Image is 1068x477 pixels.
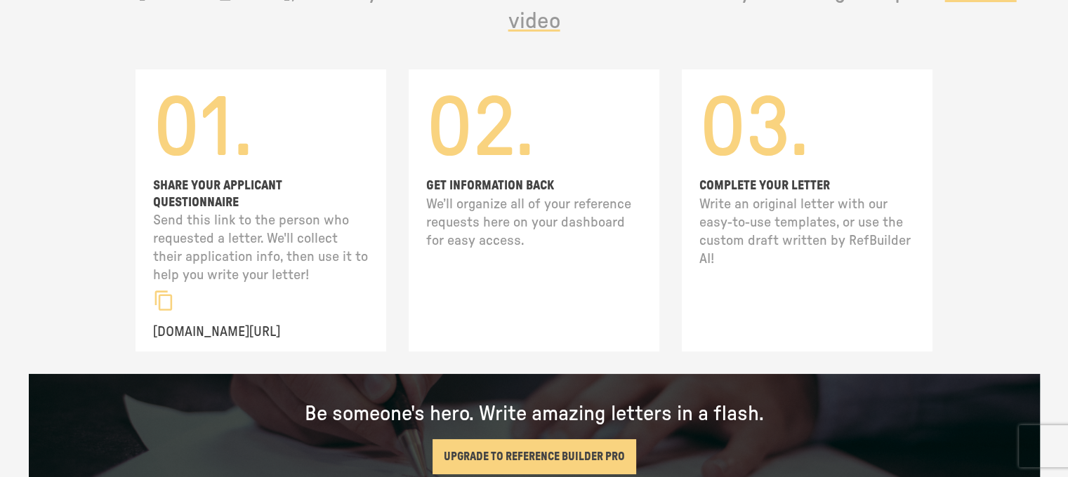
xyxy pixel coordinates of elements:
p: [DOMAIN_NAME][URL] [153,323,369,341]
h5: Be someone's hero. Write amazing letters in a flash. [130,401,939,428]
p: COMPLETE YOUR LETTER [699,178,915,194]
p: Write an original letter with our easy-to-use templates, or use the custom draft written by RefBu... [699,195,915,268]
h1: 03. [699,80,915,178]
h1: 01. [153,80,369,178]
h1: 02. [426,80,642,178]
p: We’ll organize all of your reference requests here on your dashboard for easy access. [426,195,642,250]
p: Send this link to the person who requested a letter. We'll collect their application info, then u... [153,211,369,284]
p: GET INFORMATION BACK [426,178,642,194]
button: UPGRADE TO REFERENCE BUILDER PRO [433,439,636,474]
p: SHARE YOUR APPLICANT QUESTIONNAIRE [153,178,369,211]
